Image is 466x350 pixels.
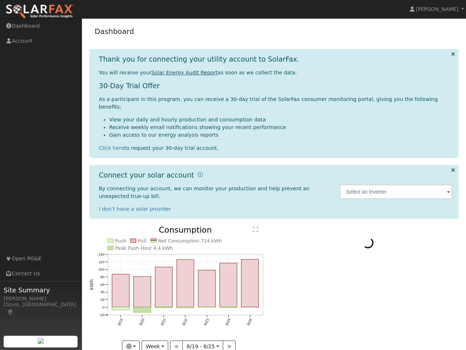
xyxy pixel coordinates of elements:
h1: Connect your solar account [99,171,194,179]
span: By connecting your account, we can monitor your production and help prevent an unexpected true-up... [99,186,310,199]
h1: 30-Day Trial Offer [99,82,453,90]
a: Click here [99,145,125,151]
a: Map [7,309,14,315]
li: View your daily and hourly production and consumption data [109,116,453,124]
li: Receive weekly email notifications showing your recent performance [109,124,453,131]
u: Solar Energy Audit Report [151,70,218,75]
span: You will receive your as soon as we collect the data. [99,70,297,75]
a: I don't have a solar provider [99,206,171,212]
h1: Thank you for connecting your utility account to SolarFax. [99,55,300,63]
div: Clovis, [GEOGRAPHIC_DATA] [4,301,78,316]
span: Site Summary [4,285,78,295]
img: SolarFax [5,4,74,19]
p: As a participant in this program, you can receive a 30-day trial of the SolarFax consumer monitor... [99,96,453,111]
img: retrieve [38,338,44,344]
span: [PERSON_NAME] [416,6,458,12]
a: Dashboard [95,27,134,36]
li: Gain access to our energy analysis reports [109,131,453,139]
div: [PERSON_NAME] [4,295,78,303]
div: to request your 30-day trial account. [99,144,453,152]
input: Select an Inverter [340,184,453,199]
